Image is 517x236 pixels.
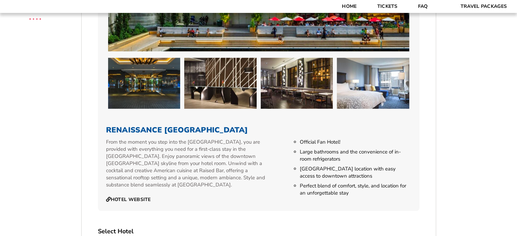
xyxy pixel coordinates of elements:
[106,126,411,134] h3: Renaissance [GEOGRAPHIC_DATA]
[300,139,411,146] li: Official Fan Hotel!
[106,139,269,188] p: From the moment you step into the [GEOGRAPHIC_DATA], you are provided with everything you need fo...
[184,58,257,109] img: Renaissance Chicago Downtown Hotel
[98,227,419,236] label: Select Hotel
[20,3,50,33] img: CBS Sports Thanksgiving Classic
[337,58,409,109] img: Renaissance Chicago Downtown Hotel
[300,148,411,163] li: Large bathrooms and the convenience of in-room refrigerators
[300,165,411,180] li: [GEOGRAPHIC_DATA] location with easy access to downtown attractions
[106,197,151,203] a: Hotel Website
[261,58,333,109] img: Renaissance Chicago Downtown Hotel
[300,182,411,197] li: Perfect blend of comfort, style, and location for an unforgettable stay
[108,58,180,109] img: Renaissance Chicago Downtown Hotel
